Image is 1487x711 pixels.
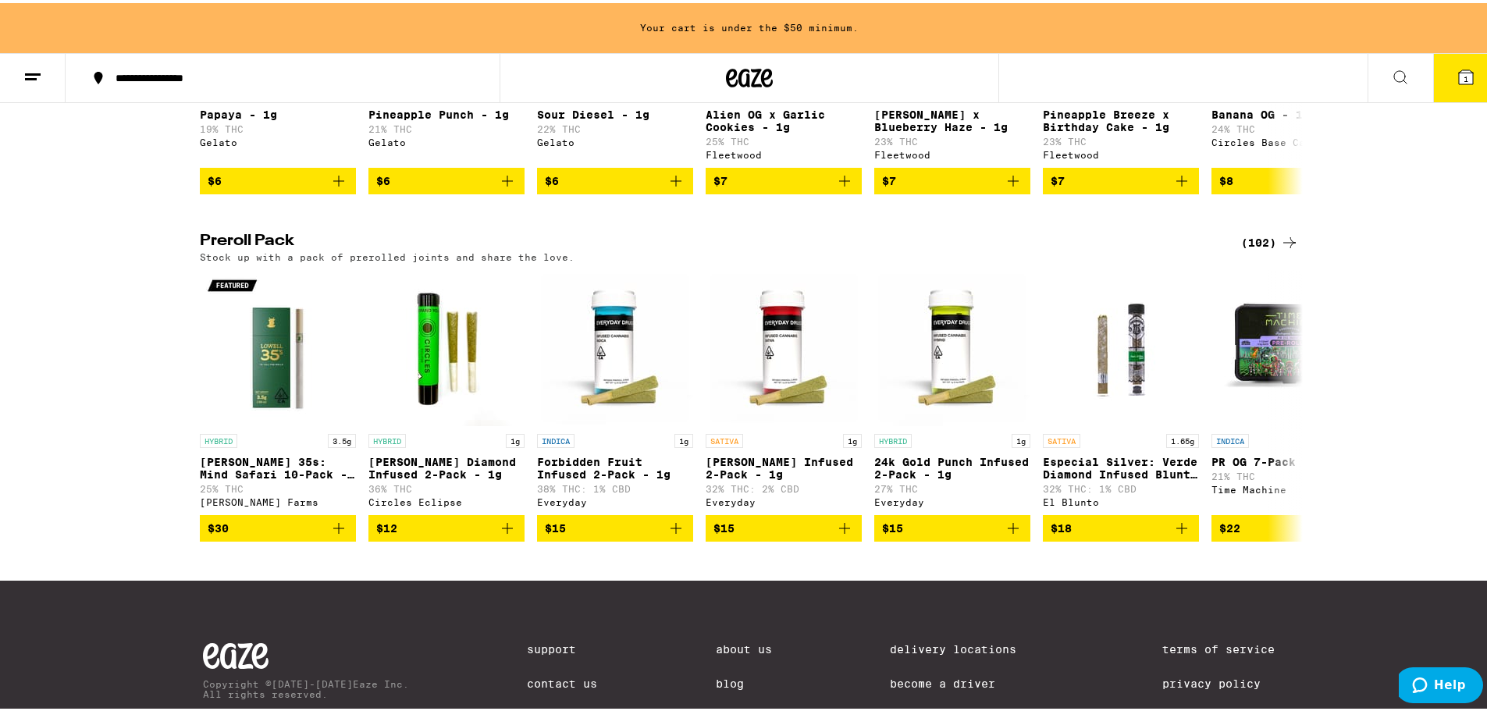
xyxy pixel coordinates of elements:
[1166,431,1199,445] p: 1.65g
[874,147,1030,157] div: Fleetwood
[200,249,575,259] p: Stock up with a pack of prerolled joints and share the love.
[1043,267,1199,512] a: Open page for Especial Silver: Verde Diamond Infused Blunt - 1.65g from El Blunto
[706,147,862,157] div: Fleetwood
[1211,453,1368,465] p: PR OG 7-Pack - 3.5g
[1211,165,1368,191] button: Add to bag
[200,134,356,144] div: Gelato
[713,519,735,531] span: $15
[874,512,1030,539] button: Add to bag
[706,481,862,491] p: 32% THC: 2% CBD
[200,453,356,478] p: [PERSON_NAME] 35s: Mind Safari 10-Pack - 3.5g
[706,431,743,445] p: SATIVA
[545,519,566,531] span: $15
[200,230,1222,249] h2: Preroll Pack
[1464,71,1468,80] span: 1
[537,267,693,512] a: Open page for Forbidden Fruit Infused 2-Pack - 1g from Everyday
[200,494,356,504] div: [PERSON_NAME] Farms
[368,134,525,144] div: Gelato
[706,453,862,478] p: [PERSON_NAME] Infused 2-Pack - 1g
[1162,674,1296,687] a: Privacy Policy
[874,105,1030,130] p: [PERSON_NAME] x Blueberry Haze - 1g
[843,431,862,445] p: 1g
[1043,494,1199,504] div: El Blunto
[537,481,693,491] p: 38% THC: 1% CBD
[1211,121,1368,131] p: 24% THC
[874,453,1030,478] p: 24k Gold Punch Infused 2-Pack - 1g
[1051,172,1065,184] span: $7
[874,165,1030,191] button: Add to bag
[537,121,693,131] p: 22% THC
[706,267,862,423] img: Everyday - Jack Herer Infused 2-Pack - 1g
[706,105,862,130] p: Alien OG x Garlic Cookies - 1g
[706,494,862,504] div: Everyday
[208,172,222,184] span: $6
[1211,512,1368,539] button: Add to bag
[874,267,1030,512] a: Open page for 24k Gold Punch Infused 2-Pack - 1g from Everyday
[1241,230,1299,249] a: (102)
[1211,468,1368,478] p: 21% THC
[874,431,912,445] p: HYBRID
[1211,431,1249,445] p: INDICA
[1043,147,1199,157] div: Fleetwood
[368,267,525,512] a: Open page for Runtz Diamond Infused 2-Pack - 1g from Circles Eclipse
[1043,165,1199,191] button: Add to bag
[527,674,597,687] a: Contact Us
[208,519,229,531] span: $30
[1399,664,1483,703] iframe: Opens a widget where you can find more information
[890,640,1044,652] a: Delivery Locations
[713,172,727,184] span: $7
[328,431,356,445] p: 3.5g
[200,267,356,423] img: Lowell Farms - Lowell 35s: Mind Safari 10-Pack - 3.5g
[1211,134,1368,144] div: Circles Base Camp
[368,267,525,423] img: Circles Eclipse - Runtz Diamond Infused 2-Pack - 1g
[1211,267,1368,423] img: Time Machine - PR OG 7-Pack - 3.5g
[882,172,896,184] span: $7
[706,133,862,144] p: 25% THC
[874,481,1030,491] p: 27% THC
[882,519,903,531] span: $15
[200,121,356,131] p: 19% THC
[368,165,525,191] button: Add to bag
[200,512,356,539] button: Add to bag
[376,519,397,531] span: $12
[1043,481,1199,491] p: 32% THC: 1% CBD
[368,481,525,491] p: 36% THC
[1043,267,1199,423] img: El Blunto - Especial Silver: Verde Diamond Infused Blunt - 1.65g
[545,172,559,184] span: $6
[1043,453,1199,478] p: Especial Silver: Verde Diamond Infused Blunt - 1.65g
[1211,482,1368,492] div: Time Machine
[537,453,693,478] p: Forbidden Fruit Infused 2-Pack - 1g
[537,431,575,445] p: INDICA
[368,453,525,478] p: [PERSON_NAME] Diamond Infused 2-Pack - 1g
[376,172,390,184] span: $6
[200,267,356,512] a: Open page for Lowell 35s: Mind Safari 10-Pack - 3.5g from Lowell Farms
[1219,172,1233,184] span: $8
[368,121,525,131] p: 21% THC
[874,133,1030,144] p: 23% THC
[203,676,409,696] p: Copyright © [DATE]-[DATE] Eaze Inc. All rights reserved.
[890,674,1044,687] a: Become a Driver
[368,494,525,504] div: Circles Eclipse
[200,481,356,491] p: 25% THC
[1162,640,1296,652] a: Terms of Service
[706,512,862,539] button: Add to bag
[706,267,862,512] a: Open page for Jack Herer Infused 2-Pack - 1g from Everyday
[537,105,693,118] p: Sour Diesel - 1g
[200,431,237,445] p: HYBRID
[716,640,772,652] a: About Us
[674,431,693,445] p: 1g
[1043,431,1080,445] p: SATIVA
[1211,105,1368,118] p: Banana OG - 1g
[537,494,693,504] div: Everyday
[1012,431,1030,445] p: 1g
[368,512,525,539] button: Add to bag
[1043,105,1199,130] p: Pineapple Breeze x Birthday Cake - 1g
[537,267,693,423] img: Everyday - Forbidden Fruit Infused 2-Pack - 1g
[706,165,862,191] button: Add to bag
[537,512,693,539] button: Add to bag
[716,674,772,687] a: Blog
[200,105,356,118] p: Papaya - 1g
[537,134,693,144] div: Gelato
[527,640,597,652] a: Support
